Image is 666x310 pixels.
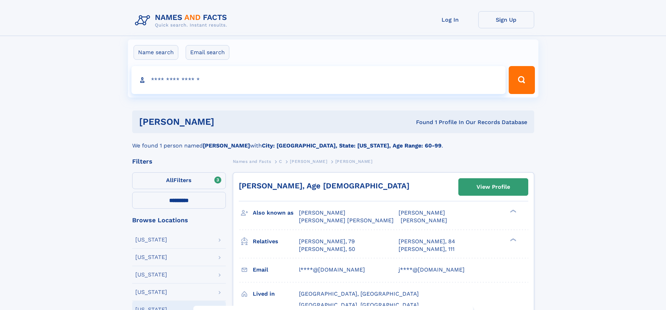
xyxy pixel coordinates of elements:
[203,142,250,149] b: [PERSON_NAME]
[399,209,445,216] span: [PERSON_NAME]
[399,245,454,253] a: [PERSON_NAME], 111
[262,142,442,149] b: City: [GEOGRAPHIC_DATA], State: [US_STATE], Age Range: 60-99
[290,159,327,164] span: [PERSON_NAME]
[279,157,282,166] a: C
[135,237,167,243] div: [US_STATE]
[279,159,282,164] span: C
[134,45,178,60] label: Name search
[299,245,355,253] a: [PERSON_NAME], 50
[239,181,409,190] a: [PERSON_NAME], Age [DEMOGRAPHIC_DATA]
[253,207,299,219] h3: Also known as
[299,238,355,245] a: [PERSON_NAME], 79
[132,217,226,223] div: Browse Locations
[508,209,517,214] div: ❯
[139,117,315,126] h1: [PERSON_NAME]
[422,11,478,28] a: Log In
[132,158,226,165] div: Filters
[135,254,167,260] div: [US_STATE]
[299,209,345,216] span: [PERSON_NAME]
[186,45,229,60] label: Email search
[399,238,455,245] a: [PERSON_NAME], 84
[253,236,299,247] h3: Relatives
[299,302,419,308] span: [GEOGRAPHIC_DATA], [GEOGRAPHIC_DATA]
[253,264,299,276] h3: Email
[166,177,173,183] span: All
[478,11,534,28] a: Sign Up
[253,288,299,300] h3: Lived in
[401,217,447,224] span: [PERSON_NAME]
[290,157,327,166] a: [PERSON_NAME]
[132,11,233,30] img: Logo Names and Facts
[131,66,506,94] input: search input
[315,118,527,126] div: Found 1 Profile In Our Records Database
[459,179,528,195] a: View Profile
[135,272,167,277] div: [US_STATE]
[135,289,167,295] div: [US_STATE]
[477,179,510,195] div: View Profile
[132,172,226,189] label: Filters
[299,290,419,297] span: [GEOGRAPHIC_DATA], [GEOGRAPHIC_DATA]
[335,159,373,164] span: [PERSON_NAME]
[132,133,534,150] div: We found 1 person named with .
[233,157,271,166] a: Names and Facts
[299,217,394,224] span: [PERSON_NAME] [PERSON_NAME]
[509,66,535,94] button: Search Button
[508,237,517,242] div: ❯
